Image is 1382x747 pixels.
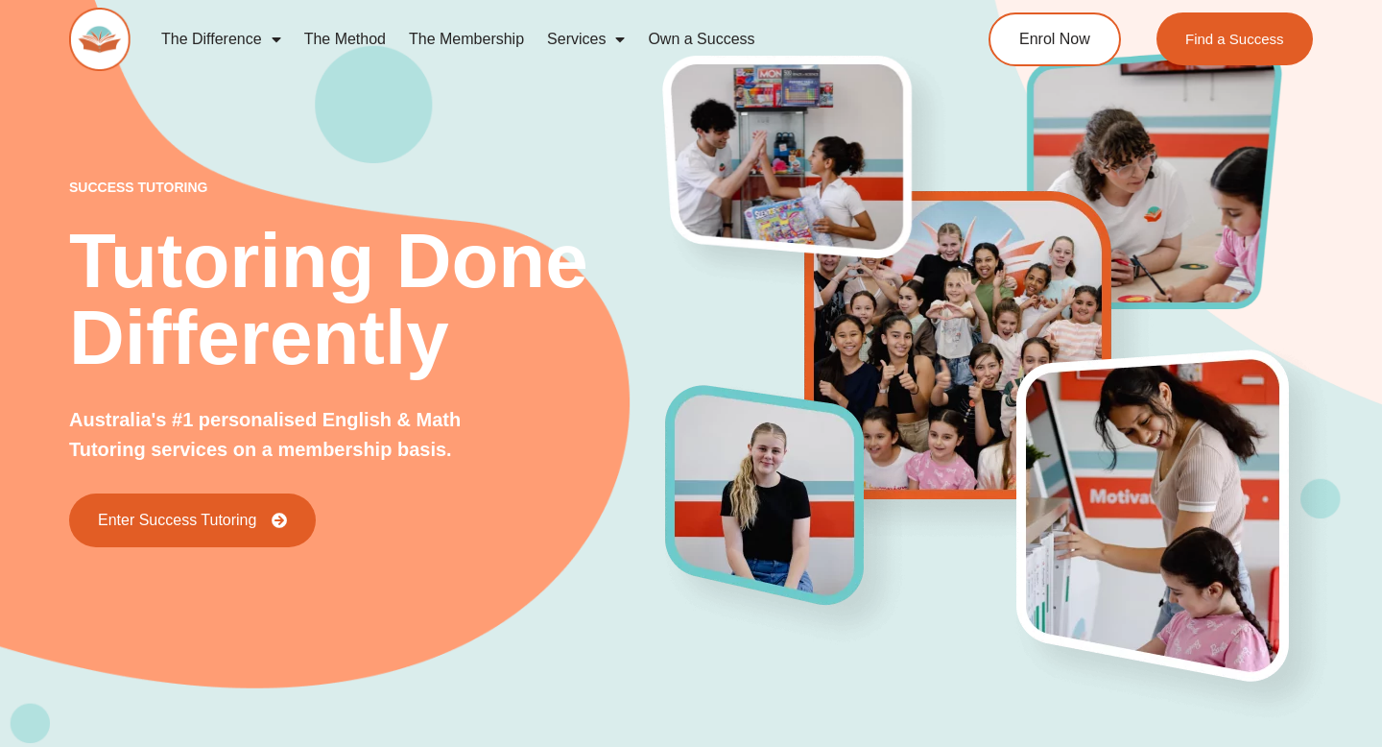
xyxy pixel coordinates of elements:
a: Own a Success [636,17,766,61]
iframe: Chat Widget [1286,655,1382,747]
a: Services [536,17,636,61]
nav: Menu [150,17,917,61]
a: Find a Success [1156,12,1313,65]
a: The Difference [150,17,293,61]
a: The Membership [397,17,536,61]
p: success tutoring [69,181,666,194]
h2: Tutoring Done Differently [69,223,666,376]
span: Enter Success Tutoring [98,513,256,528]
span: Enrol Now [1019,32,1090,47]
p: Australia's #1 personalised English & Math Tutoring services on a membership basis. [69,405,505,465]
a: Enrol Now [989,12,1121,66]
a: The Method [293,17,397,61]
span: Find a Success [1185,32,1284,46]
a: Enter Success Tutoring [69,494,316,547]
